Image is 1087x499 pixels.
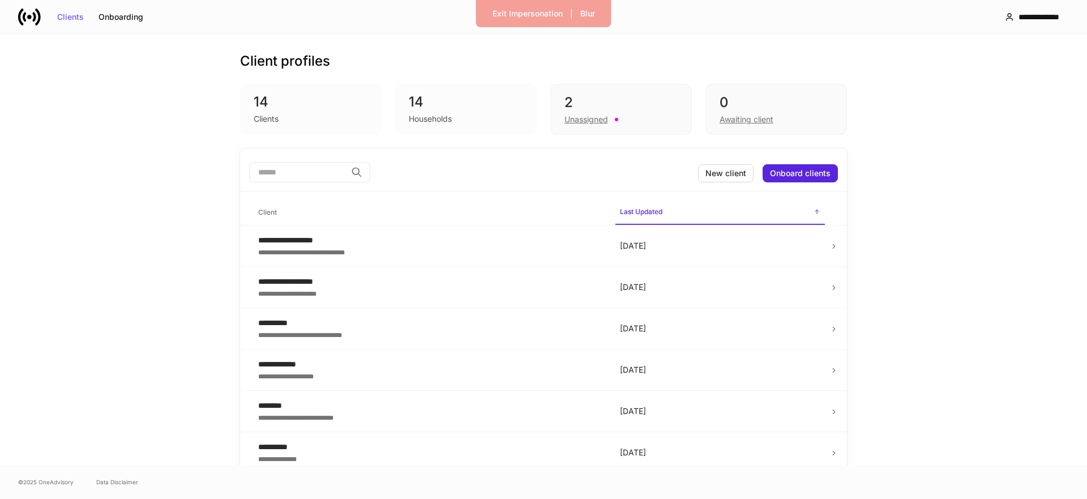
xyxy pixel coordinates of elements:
[493,10,563,18] div: Exit Impersonation
[409,113,452,125] div: Households
[770,169,831,177] div: Onboard clients
[620,406,820,417] p: [DATE]
[705,169,746,177] div: New client
[698,164,754,182] button: New client
[550,84,692,135] div: 2Unassigned
[620,240,820,251] p: [DATE]
[254,113,279,125] div: Clients
[258,207,277,217] h6: Client
[254,93,368,111] div: 14
[620,447,820,458] p: [DATE]
[620,282,820,293] p: [DATE]
[240,52,330,70] h3: Client profiles
[564,114,608,125] div: Unassigned
[720,114,773,125] div: Awaiting client
[580,10,595,18] div: Blur
[485,5,570,23] button: Exit Impersonation
[620,364,820,376] p: [DATE]
[720,93,833,112] div: 0
[50,8,91,26] button: Clients
[573,5,602,23] button: Blur
[91,8,151,26] button: Onboarding
[254,201,606,224] span: Client
[620,323,820,334] p: [DATE]
[620,206,662,217] h6: Last Updated
[763,164,838,182] button: Onboard clients
[409,93,523,111] div: 14
[99,13,143,21] div: Onboarding
[57,13,84,21] div: Clients
[96,477,138,487] a: Data Disclaimer
[705,84,847,135] div: 0Awaiting client
[564,93,678,112] div: 2
[18,477,74,487] span: © 2025 OneAdvisory
[615,201,825,225] span: Last Updated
